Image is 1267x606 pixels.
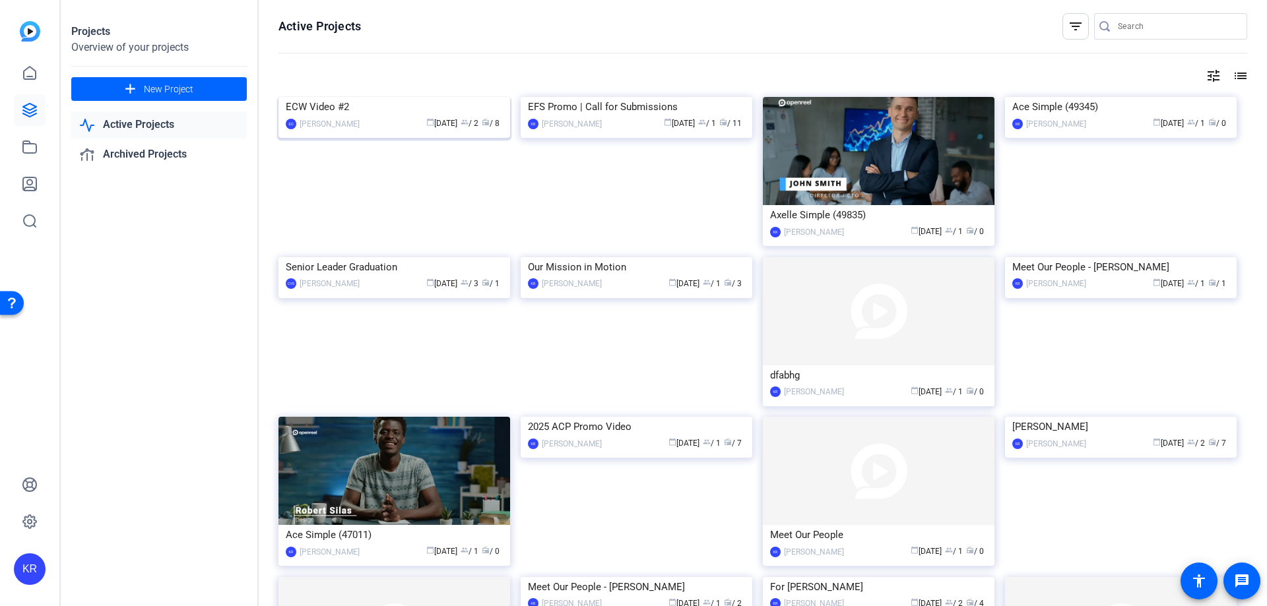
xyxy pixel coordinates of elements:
[770,386,781,397] div: KR
[542,277,602,290] div: [PERSON_NAME]
[1153,439,1184,448] span: [DATE]
[1208,119,1226,128] span: / 0
[20,21,40,42] img: blue-gradient.svg
[945,226,953,234] span: group
[426,119,457,128] span: [DATE]
[286,547,296,557] div: KR
[668,598,676,606] span: calendar_today
[528,257,745,277] div: Our Mission in Motion
[1208,118,1216,126] span: radio
[461,546,469,554] span: group
[482,278,490,286] span: radio
[784,385,844,398] div: [PERSON_NAME]
[911,387,942,396] span: [DATE]
[966,598,974,606] span: radio
[1012,257,1229,277] div: Meet Our People - [PERSON_NAME]
[703,439,721,448] span: / 1
[300,117,360,131] div: [PERSON_NAME]
[703,278,711,286] span: group
[426,546,434,554] span: calendar_today
[71,24,247,40] div: Projects
[300,277,360,290] div: [PERSON_NAME]
[1026,437,1086,450] div: [PERSON_NAME]
[1012,417,1229,437] div: [PERSON_NAME]
[911,226,919,234] span: calendar_today
[286,278,296,289] div: CVS
[1208,278,1216,286] span: radio
[698,119,716,128] span: / 1
[770,365,987,385] div: dfabhg
[1012,97,1229,117] div: Ace Simple (49345)
[703,438,711,446] span: group
[482,119,500,128] span: / 8
[724,439,742,448] span: / 7
[784,226,844,239] div: [PERSON_NAME]
[724,598,732,606] span: radio
[945,387,963,396] span: / 1
[698,118,706,126] span: group
[300,545,360,559] div: [PERSON_NAME]
[71,141,247,168] a: Archived Projects
[482,547,500,556] span: / 0
[770,205,987,225] div: Axelle Simple (49835)
[482,279,500,288] span: / 1
[1068,18,1084,34] mat-icon: filter_list
[461,279,478,288] span: / 3
[1191,573,1207,589] mat-icon: accessibility
[528,97,745,117] div: EFS Promo | Call for Submissions
[542,437,602,450] div: [PERSON_NAME]
[1118,18,1237,34] input: Search
[1026,117,1086,131] div: [PERSON_NAME]
[945,546,953,554] span: group
[770,525,987,545] div: Meet Our People
[461,118,469,126] span: group
[461,119,478,128] span: / 2
[784,545,844,559] div: [PERSON_NAME]
[528,119,538,129] div: KR
[966,227,984,236] span: / 0
[770,577,987,597] div: For [PERSON_NAME]
[911,598,919,606] span: calendar_today
[724,438,732,446] span: radio
[144,82,193,96] span: New Project
[911,386,919,394] span: calendar_today
[286,97,503,117] div: ECW Video #2
[966,386,974,394] span: radio
[911,227,942,236] span: [DATE]
[461,547,478,556] span: / 1
[703,598,711,606] span: group
[911,547,942,556] span: [DATE]
[482,546,490,554] span: radio
[770,547,781,557] div: KR
[1234,573,1250,589] mat-icon: message
[668,278,676,286] span: calendar_today
[528,439,538,449] div: KR
[945,598,953,606] span: group
[1153,118,1161,126] span: calendar_today
[664,118,672,126] span: calendar_today
[14,553,46,585] div: KR
[966,387,984,396] span: / 0
[482,118,490,126] span: radio
[724,278,732,286] span: radio
[668,279,699,288] span: [DATE]
[724,279,742,288] span: / 3
[1206,68,1221,84] mat-icon: tune
[1208,439,1226,448] span: / 7
[945,386,953,394] span: group
[71,111,247,138] a: Active Projects
[668,438,676,446] span: calendar_today
[703,279,721,288] span: / 1
[1153,279,1184,288] span: [DATE]
[71,40,247,55] div: Overview of your projects
[1187,439,1205,448] span: / 2
[286,257,503,277] div: Senior Leader Graduation
[286,525,503,545] div: Ace Simple (47011)
[1153,278,1161,286] span: calendar_today
[426,278,434,286] span: calendar_today
[945,547,963,556] span: / 1
[1012,278,1023,289] div: KR
[426,118,434,126] span: calendar_today
[1231,68,1247,84] mat-icon: list
[945,227,963,236] span: / 1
